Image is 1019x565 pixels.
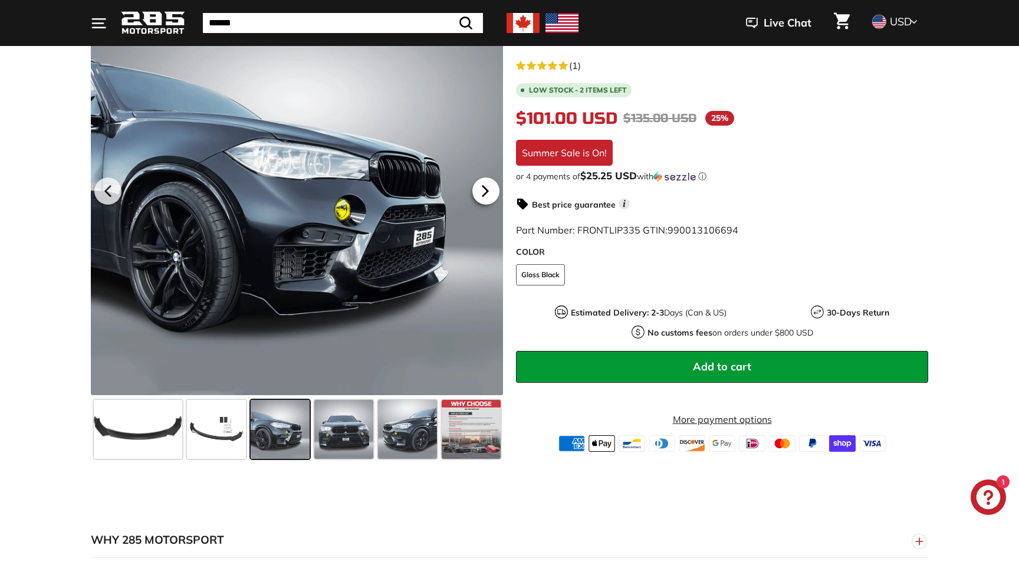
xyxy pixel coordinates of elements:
[516,224,738,236] span: Part Number: FRONTLIP335 GTIN:
[516,170,928,182] div: or 4 payments of with
[859,435,886,452] img: visa
[619,198,630,209] span: i
[668,224,738,236] span: 990013106694
[203,13,483,33] input: Search
[516,57,928,73] a: 5.0 rating (1 votes)
[769,435,796,452] img: master
[827,3,857,43] a: Cart
[516,109,617,129] span: $101.00 USD
[619,435,645,452] img: bancontact
[705,111,734,126] span: 25%
[516,351,928,383] button: Add to cart
[120,9,185,37] img: Logo_285_Motorsport_areodynamics_components
[764,15,811,31] span: Live Chat
[516,412,928,426] a: More payment options
[589,435,615,452] img: apple_pay
[529,87,627,94] span: Low stock - 2 items left
[679,435,705,452] img: discover
[799,435,826,452] img: paypal
[558,435,585,452] img: american_express
[649,435,675,452] img: diners_club
[580,169,637,182] span: $25.25 USD
[709,435,735,452] img: google_pay
[516,140,613,166] div: Summer Sale is On!
[516,12,928,48] h1: Front Lip Splitter - [DATE]-[DATE] BMW X5 F15 & X5 M F85
[91,523,928,558] button: WHY 285 MOTORSPORT
[516,170,928,182] div: or 4 payments of$25.25 USDwithSezzle Click to learn more about Sezzle
[532,199,616,210] strong: Best price guarantee
[569,58,581,73] span: (1)
[739,435,765,452] img: ideal
[571,307,664,318] strong: Estimated Delivery: 2-3
[827,307,889,318] strong: 30-Days Return
[516,246,928,258] label: COLOR
[829,435,856,452] img: shopify_pay
[890,15,912,28] span: USD
[967,479,1010,518] inbox-online-store-chat: Shopify online store chat
[647,327,813,339] p: on orders under $800 USD
[653,172,696,182] img: Sezzle
[623,111,696,126] span: $135.00 USD
[647,327,712,338] strong: No customs fees
[571,307,727,319] p: Days (Can & US)
[693,360,751,373] span: Add to cart
[731,8,827,38] button: Live Chat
